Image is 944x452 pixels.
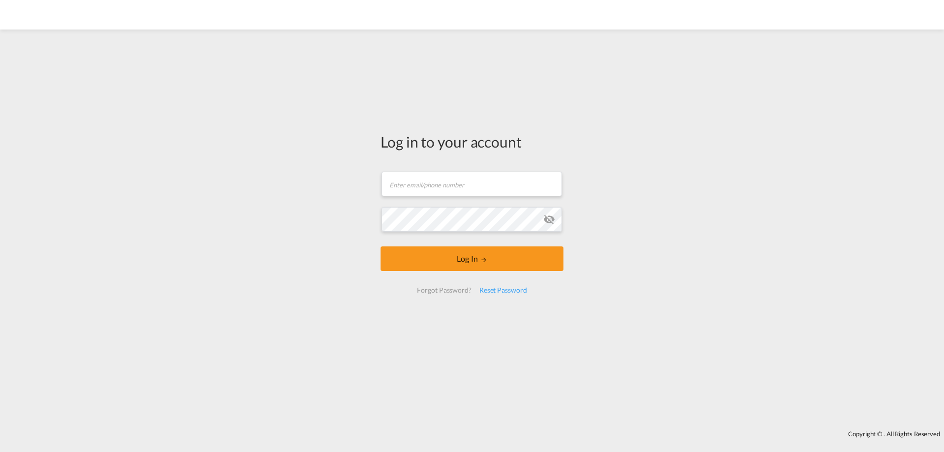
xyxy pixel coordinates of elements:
input: Enter email/phone number [382,172,562,196]
div: Reset Password [475,281,531,299]
div: Forgot Password? [413,281,475,299]
button: LOGIN [381,246,563,271]
md-icon: icon-eye-off [543,213,555,225]
div: Log in to your account [381,131,563,152]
